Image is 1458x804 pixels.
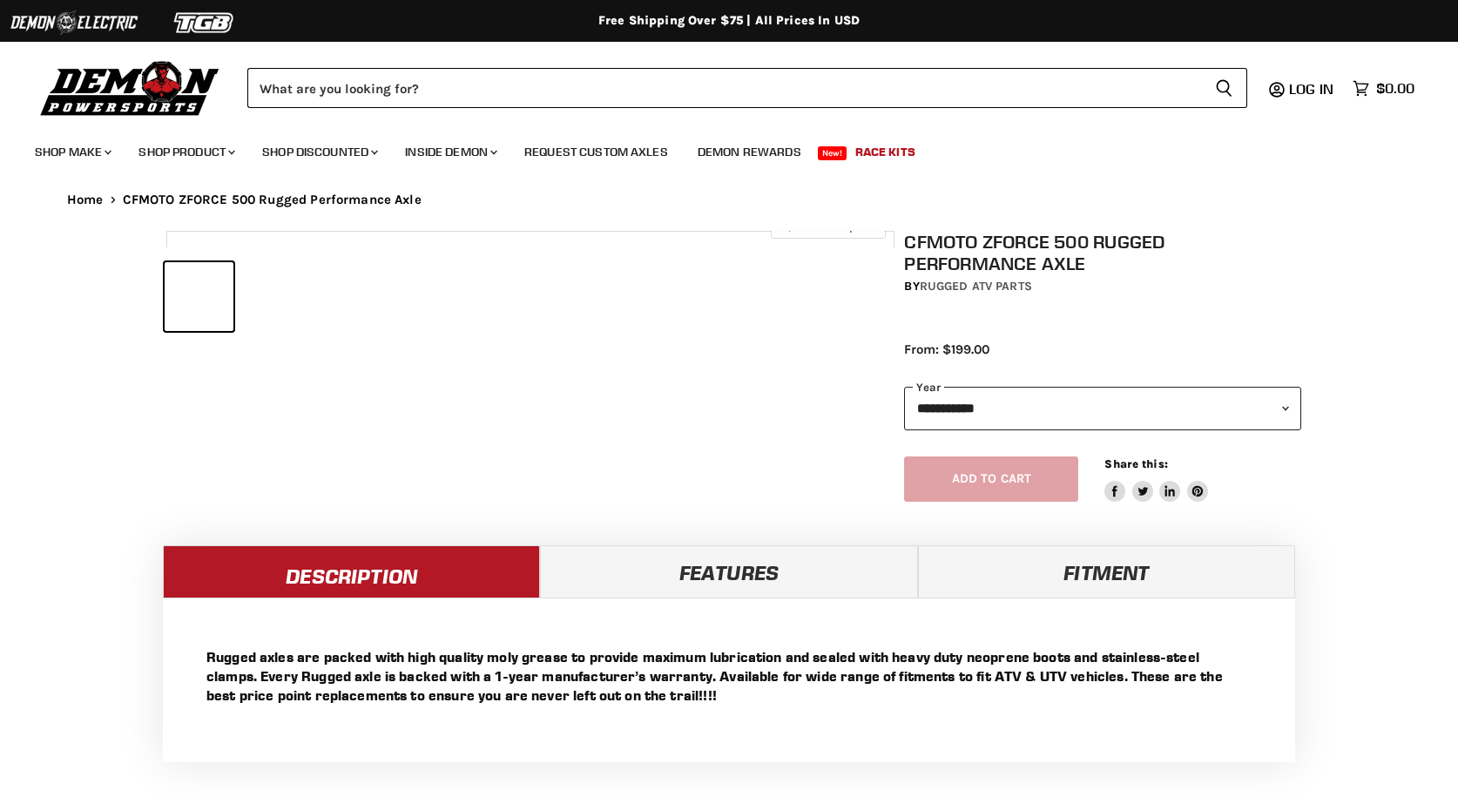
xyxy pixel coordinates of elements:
select: year [904,387,1301,429]
img: Demon Electric Logo 2 [9,6,139,39]
a: $0.00 [1344,76,1423,101]
a: Fitment [918,545,1295,598]
div: by [904,277,1301,296]
a: Race Kits [842,134,928,170]
a: Shop Discounted [249,134,388,170]
img: TGB Logo 2 [139,6,270,39]
form: Product [247,68,1247,108]
a: Description [163,545,540,598]
span: From: $199.00 [904,341,989,357]
a: Shop Make [22,134,122,170]
div: Free Shipping Over $75 | All Prices In USD [32,13,1426,29]
a: Inside Demon [392,134,508,170]
span: New! [818,146,847,160]
button: IMAGE thumbnail [165,262,233,331]
a: Shop Product [125,134,246,170]
input: Search [247,68,1201,108]
a: Rugged ATV Parts [920,279,1032,294]
span: Log in [1289,80,1333,98]
img: Demon Powersports [35,57,226,118]
a: Home [67,193,104,207]
span: CFMOTO ZFORCE 500 Rugged Performance Axle [123,193,422,207]
a: Log in [1281,81,1344,97]
a: Request Custom Axles [511,134,681,170]
ul: Main menu [22,127,1410,170]
nav: Breadcrumbs [32,193,1426,207]
span: Share this: [1104,457,1167,470]
span: Click to expand [780,220,876,233]
aside: Share this: [1104,456,1208,503]
button: Search [1201,68,1247,108]
a: Demon Rewards [685,134,814,170]
span: $0.00 [1376,80,1414,97]
a: Features [540,545,917,598]
p: Rugged axles are packed with high quality moly grease to provide maximum lubrication and sealed w... [206,647,1252,705]
h1: CFMOTO ZFORCE 500 Rugged Performance Axle [904,231,1301,274]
